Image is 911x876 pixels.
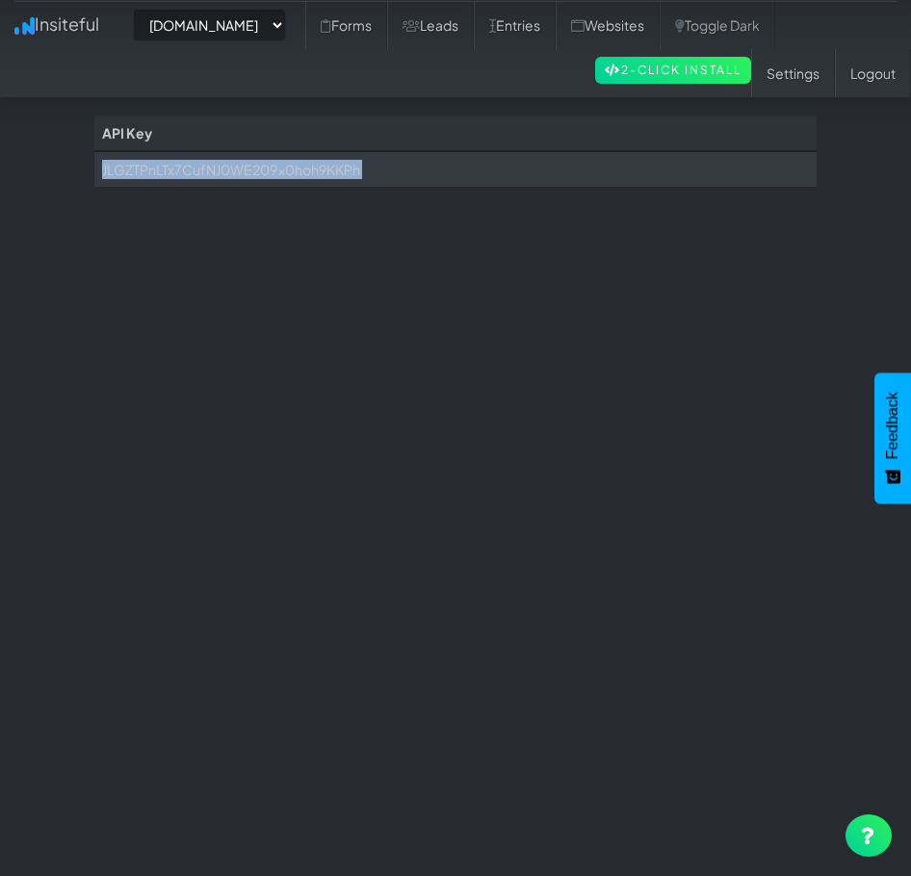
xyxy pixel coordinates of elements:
[94,116,817,151] th: API Key
[874,373,911,503] button: Feedback - Show survey
[884,392,901,459] span: Feedback
[387,1,474,49] a: Leads
[835,49,911,97] a: Logout
[660,1,775,49] a: Toggle Dark
[474,1,556,49] a: Entries
[14,17,35,35] img: icon.png
[556,1,660,49] a: Websites
[751,49,835,97] a: Settings
[595,57,751,84] a: 2-Click Install
[94,151,817,187] td: JLGZTPnLTx7CufNJ0WE209x0hoh9KKPh
[305,1,387,49] a: Forms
